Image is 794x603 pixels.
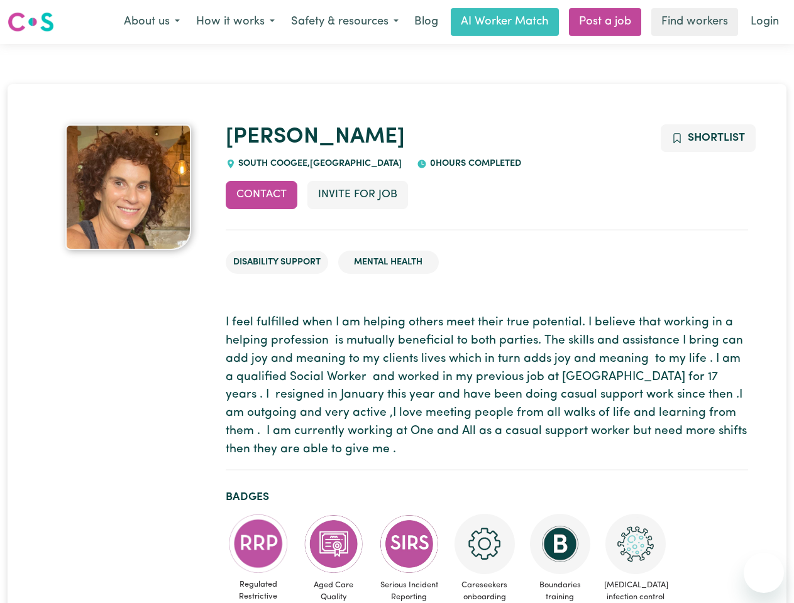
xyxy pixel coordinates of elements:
[455,514,515,574] img: CS Academy: Careseekers Onboarding course completed
[661,124,756,152] button: Add to shortlist
[427,159,521,168] span: 0 hours completed
[226,181,297,209] button: Contact
[8,11,54,33] img: Careseekers logo
[226,126,405,148] a: [PERSON_NAME]
[116,9,188,35] button: About us
[569,8,641,36] a: Post a job
[307,181,408,209] button: Invite for Job
[8,8,54,36] a: Careseekers logo
[651,8,738,36] a: Find workers
[226,251,328,274] li: Disability Support
[530,514,590,574] img: CS Academy: Boundaries in care and support work course completed
[226,491,748,504] h2: Badges
[407,8,446,36] a: Blog
[188,9,283,35] button: How it works
[379,514,439,574] img: CS Academy: Serious Incident Reporting Scheme course completed
[236,159,402,168] span: SOUTH COOGEE , [GEOGRAPHIC_DATA]
[688,133,745,143] span: Shortlist
[605,514,666,574] img: CS Academy: COVID-19 Infection Control Training course completed
[304,514,364,574] img: CS Academy: Aged Care Quality Standards & Code of Conduct course completed
[451,8,559,36] a: AI Worker Match
[47,124,211,250] a: Belinda's profile picture'
[744,553,784,593] iframe: Button to launch messaging window
[226,314,748,459] p: I feel fulfilled when I am helping others meet their true potential. I believe that working in a ...
[283,9,407,35] button: Safety & resources
[65,124,191,250] img: Belinda
[338,251,439,274] li: Mental Health
[228,514,289,573] img: CS Academy: Regulated Restrictive Practices course completed
[743,8,786,36] a: Login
